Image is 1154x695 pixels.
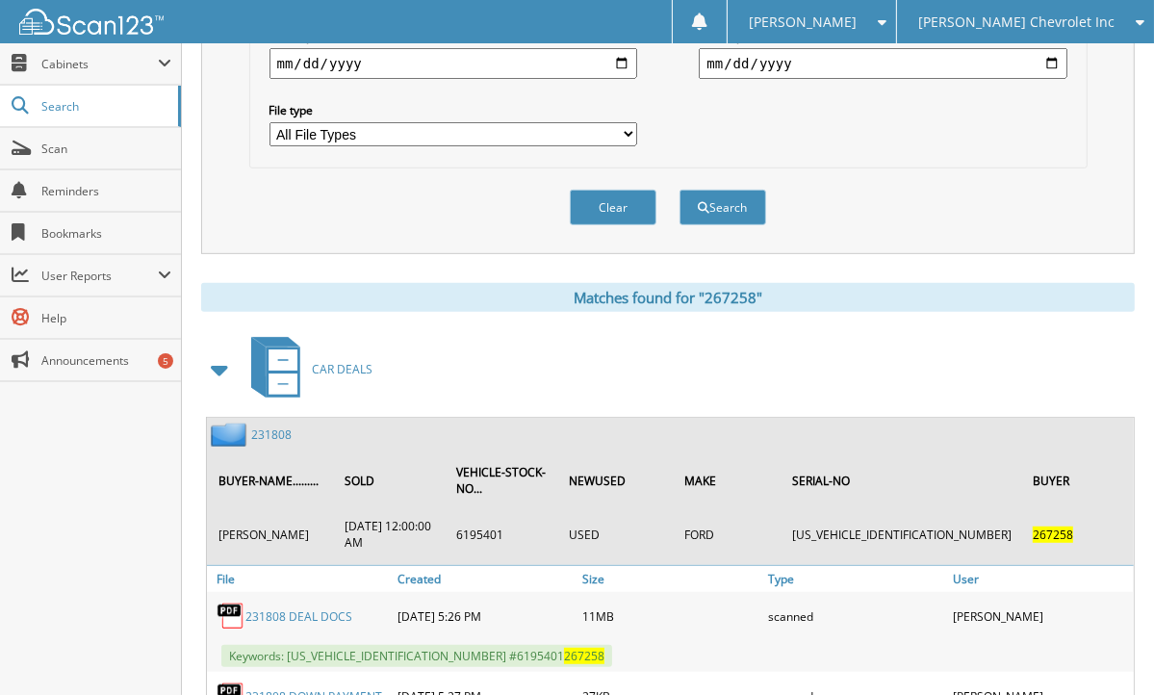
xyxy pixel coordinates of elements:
div: Matches found for "267258" [201,283,1135,312]
a: File [207,566,393,592]
td: FORD [675,510,781,558]
span: Reminders [41,183,171,199]
span: CAR DEALS [312,361,372,377]
input: start [269,48,637,79]
span: Announcements [41,352,171,369]
div: [DATE] 5:26 PM [393,597,578,635]
th: BUYER-NAME......... [209,452,333,508]
img: PDF.png [217,602,245,631]
button: Search [680,190,766,225]
td: USED [560,510,674,558]
td: [PERSON_NAME] [209,510,333,558]
th: NEWUSED [560,452,674,508]
a: Type [763,566,949,592]
span: User Reports [41,268,158,284]
a: User [948,566,1134,592]
div: 11MB [577,597,763,635]
button: Clear [570,190,656,225]
iframe: Chat Widget [1058,603,1154,695]
span: 267258 [1033,527,1073,543]
a: 231808 DEAL DOCS [245,608,352,625]
span: [PERSON_NAME] Chevrolet Inc [918,16,1115,28]
span: [PERSON_NAME] [749,16,857,28]
span: Search [41,98,168,115]
label: File type [269,102,637,118]
td: 6195401 [447,510,557,558]
th: SOLD [335,452,445,508]
div: scanned [763,597,949,635]
th: BUYER [1023,452,1132,508]
span: Help [41,310,171,326]
input: end [699,48,1066,79]
a: Size [577,566,763,592]
a: CAR DEALS [240,331,372,407]
span: Cabinets [41,56,158,72]
td: [DATE] 12:00:00 AM [335,510,445,558]
th: MAKE [675,452,781,508]
a: Created [393,566,578,592]
span: Bookmarks [41,225,171,242]
span: Keywords: [US_VEHICLE_IDENTIFICATION_NUMBER] #6195401 [221,645,612,667]
img: folder2.png [211,423,251,447]
td: [US_VEHICLE_IDENTIFICATION_NUMBER] [782,510,1021,558]
span: Scan [41,141,171,157]
div: 5 [158,353,173,369]
a: 231808 [251,426,292,443]
div: [PERSON_NAME] [948,597,1134,635]
th: VEHICLE-STOCK-NO... [447,452,557,508]
img: scan123-logo-white.svg [19,9,164,35]
th: SERIAL-NO [782,452,1021,508]
span: 267258 [564,648,604,664]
